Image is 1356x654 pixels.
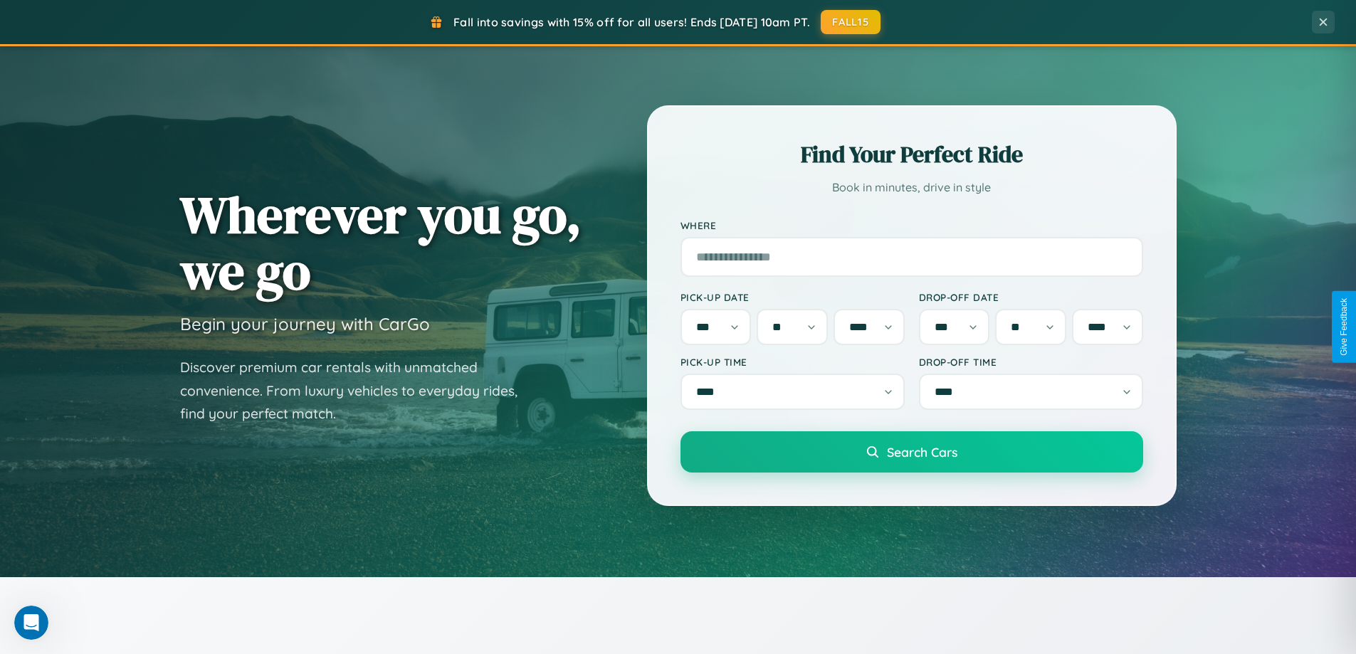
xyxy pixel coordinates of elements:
[180,186,582,299] h1: Wherever you go, we go
[919,291,1143,303] label: Drop-off Date
[680,177,1143,198] p: Book in minutes, drive in style
[680,431,1143,473] button: Search Cars
[680,356,905,368] label: Pick-up Time
[180,356,536,426] p: Discover premium car rentals with unmatched convenience. From luxury vehicles to everyday rides, ...
[180,313,430,334] h3: Begin your journey with CarGo
[14,606,48,640] iframe: Intercom live chat
[887,444,957,460] span: Search Cars
[919,356,1143,368] label: Drop-off Time
[680,291,905,303] label: Pick-up Date
[453,15,810,29] span: Fall into savings with 15% off for all users! Ends [DATE] 10am PT.
[821,10,881,34] button: FALL15
[680,139,1143,170] h2: Find Your Perfect Ride
[1339,298,1349,356] div: Give Feedback
[680,219,1143,231] label: Where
